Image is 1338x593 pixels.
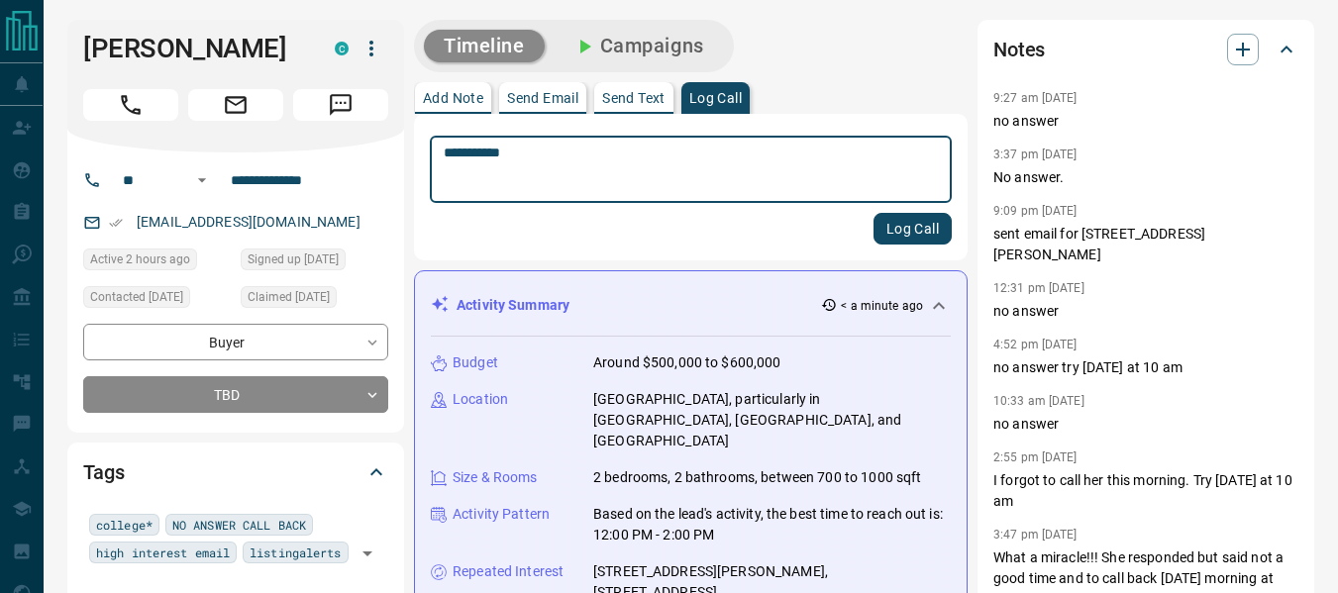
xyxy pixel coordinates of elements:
[83,376,388,413] div: TBD
[993,414,1298,435] p: no answer
[83,448,388,496] div: Tags
[83,456,124,488] h2: Tags
[248,249,339,269] span: Signed up [DATE]
[553,30,724,62] button: Campaigns
[993,167,1298,188] p: No answer.
[83,324,388,360] div: Buyer
[96,543,230,562] span: high interest email
[993,148,1078,161] p: 3:37 pm [DATE]
[453,504,550,525] p: Activity Pattern
[453,561,564,582] p: Repeated Interest
[993,91,1078,105] p: 9:27 am [DATE]
[602,91,666,105] p: Send Text
[993,224,1298,265] p: sent email for [STREET_ADDRESS][PERSON_NAME]
[83,286,231,314] div: Sat Aug 16 2025
[841,297,923,315] p: < a minute ago
[993,204,1078,218] p: 9:09 pm [DATE]
[457,295,569,316] p: Activity Summary
[453,467,538,488] p: Size & Rooms
[137,214,360,230] a: [EMAIL_ADDRESS][DOMAIN_NAME]
[90,287,183,307] span: Contacted [DATE]
[993,528,1078,542] p: 3:47 pm [DATE]
[593,389,951,451] p: [GEOGRAPHIC_DATA], particularly in [GEOGRAPHIC_DATA], [GEOGRAPHIC_DATA], and [GEOGRAPHIC_DATA]
[241,248,388,276] div: Mon Mar 03 2025
[354,540,381,567] button: Open
[453,389,508,410] p: Location
[993,34,1045,65] h2: Notes
[993,281,1084,295] p: 12:31 pm [DATE]
[453,352,498,373] p: Budget
[431,287,951,324] div: Activity Summary< a minute ago
[424,30,545,62] button: Timeline
[172,515,306,535] span: NO ANSWER CALL BACK
[993,26,1298,73] div: Notes
[83,89,178,121] span: Call
[423,91,483,105] p: Add Note
[689,91,742,105] p: Log Call
[993,470,1298,512] p: I forgot to call her this morning. Try [DATE] at 10 am
[993,394,1084,408] p: 10:33 am [DATE]
[335,42,349,55] div: condos.ca
[593,352,781,373] p: Around $500,000 to $600,000
[874,213,952,245] button: Log Call
[593,467,921,488] p: 2 bedrooms, 2 bathrooms, between 700 to 1000 sqft
[593,504,951,545] p: Based on the lead's activity, the best time to reach out is: 12:00 PM - 2:00 PM
[250,543,341,562] span: listingalerts
[241,286,388,314] div: Mon Mar 03 2025
[190,168,214,192] button: Open
[109,216,123,230] svg: Email Verified
[188,89,283,121] span: Email
[248,287,330,307] span: Claimed [DATE]
[90,249,190,269] span: Active 2 hours ago
[993,357,1298,378] p: no answer try [DATE] at 10 am
[993,111,1298,132] p: no answer
[83,248,231,276] div: Mon Aug 18 2025
[96,515,153,535] span: college*
[993,301,1298,322] p: no answer
[507,91,578,105] p: Send Email
[293,89,388,121] span: Message
[993,338,1078,351] p: 4:52 pm [DATE]
[993,450,1078,464] p: 2:55 pm [DATE]
[83,33,305,64] h1: [PERSON_NAME]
